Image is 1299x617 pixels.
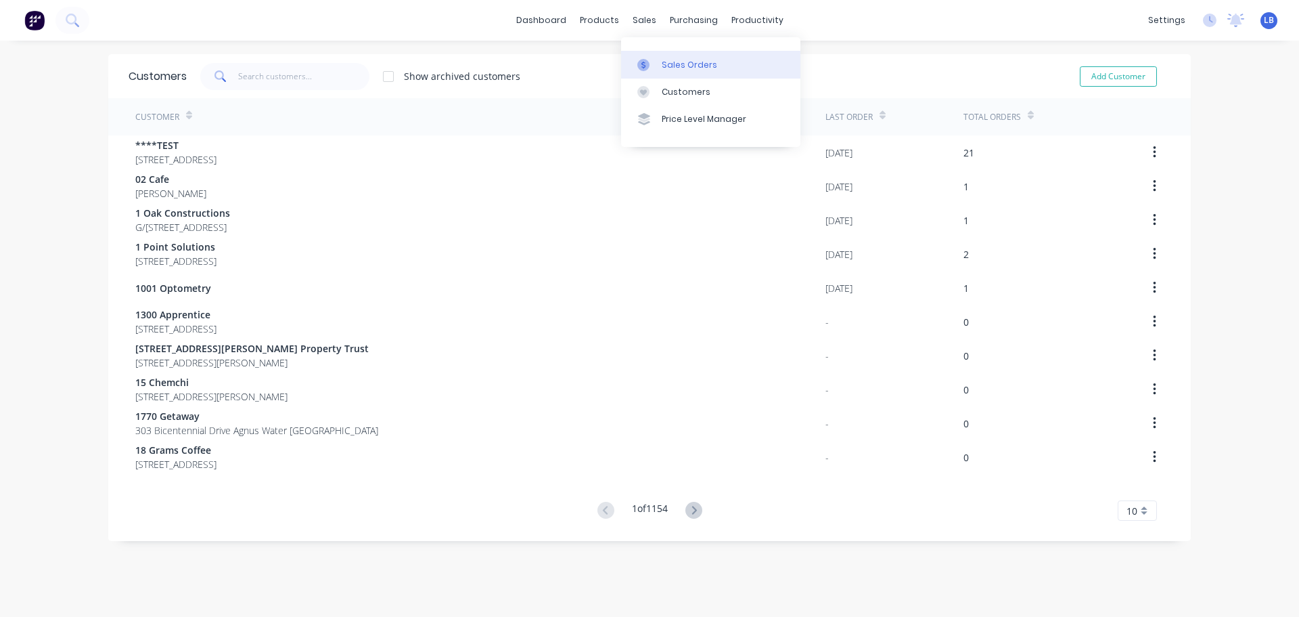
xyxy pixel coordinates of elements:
div: [DATE] [825,213,852,228]
div: Price Level Manager [662,113,746,125]
input: Search customers... [238,63,370,90]
img: Factory [24,10,45,30]
div: 1 of 1154 [632,501,668,521]
span: [STREET_ADDRESS][PERSON_NAME] Property Trust [135,341,369,356]
span: 02 Cafe [135,172,206,186]
span: [PERSON_NAME] [135,186,206,200]
span: 15 Chemchi [135,375,288,389]
div: - [825,417,829,431]
span: [STREET_ADDRESS] [135,152,216,167]
div: 0 [963,450,969,465]
a: Price Level Manager [621,106,800,133]
a: Sales Orders [621,51,800,78]
div: sales [626,10,663,30]
div: products [573,10,626,30]
div: purchasing [663,10,725,30]
span: [STREET_ADDRESS] [135,457,216,471]
span: 10 [1126,504,1137,518]
span: [STREET_ADDRESS][PERSON_NAME] [135,389,288,404]
span: G/[STREET_ADDRESS] [135,220,230,234]
span: LB [1264,14,1274,26]
div: 1 [963,281,969,295]
span: 1770 Getaway [135,409,378,423]
div: 1 [963,179,969,194]
span: [STREET_ADDRESS] [135,322,216,336]
div: Customers [662,86,710,98]
div: Sales Orders [662,59,717,71]
span: 18 Grams Coffee [135,443,216,457]
button: Add Customer [1080,66,1157,87]
span: 303 Bicentennial Drive Agnus Water [GEOGRAPHIC_DATA] [135,423,378,438]
div: - [825,349,829,363]
div: 21 [963,146,974,160]
a: dashboard [509,10,573,30]
div: settings [1141,10,1192,30]
div: 2 [963,247,969,261]
div: [DATE] [825,179,852,194]
span: 1 Point Solutions [135,240,216,254]
div: 0 [963,383,969,397]
div: 0 [963,349,969,363]
div: Show archived customers [404,69,520,83]
div: Customer [135,111,179,123]
div: Last Order [825,111,873,123]
span: [STREET_ADDRESS] [135,254,216,268]
span: 1300 Apprentice [135,307,216,322]
div: 0 [963,417,969,431]
div: - [825,450,829,465]
div: productivity [725,10,790,30]
div: Total Orders [963,111,1021,123]
span: [STREET_ADDRESS][PERSON_NAME] [135,356,369,370]
div: 1 [963,213,969,228]
span: 1001 Optometry [135,281,211,295]
div: Customers [129,68,187,85]
div: [DATE] [825,146,852,160]
div: [DATE] [825,247,852,261]
div: - [825,383,829,397]
a: Customers [621,79,800,106]
div: 0 [963,315,969,329]
div: [DATE] [825,281,852,295]
span: 1 Oak Constructions [135,206,230,220]
div: - [825,315,829,329]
